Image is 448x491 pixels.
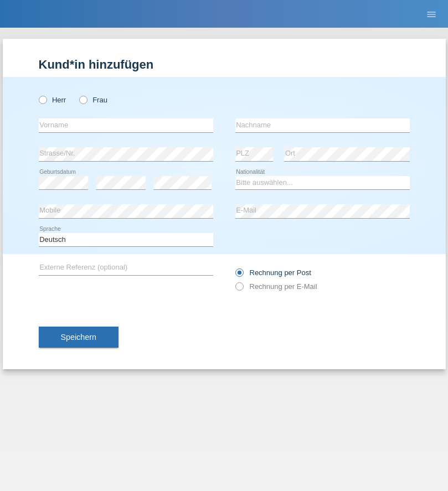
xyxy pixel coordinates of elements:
[426,9,437,20] i: menu
[79,96,107,104] label: Frau
[235,282,243,296] input: Rechnung per E-Mail
[61,333,96,342] span: Speichern
[39,58,410,71] h1: Kund*in hinzufügen
[235,282,317,291] label: Rechnung per E-Mail
[79,96,86,103] input: Frau
[420,11,442,17] a: menu
[39,327,119,348] button: Speichern
[235,268,311,277] label: Rechnung per Post
[235,268,243,282] input: Rechnung per Post
[39,96,46,103] input: Herr
[39,96,66,104] label: Herr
